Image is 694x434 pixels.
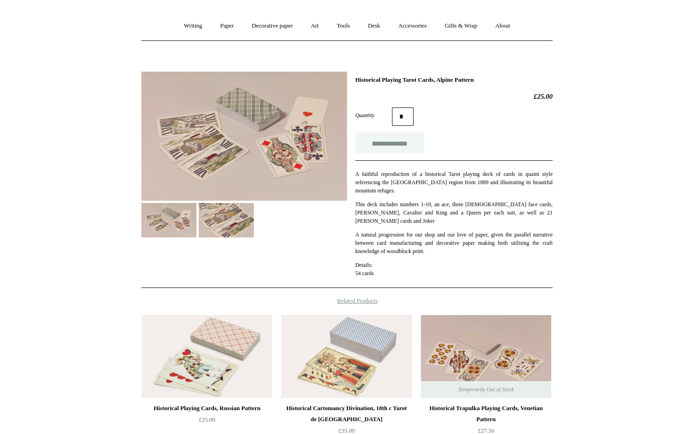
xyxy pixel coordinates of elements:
p: A natural progression for our shop and our love of paper, given the parallel narrative between ca... [355,231,553,255]
a: Historical Playing Cards, Russian Pattern Historical Playing Cards, Russian Pattern [142,315,272,398]
img: Historical Playing Tarot Cards, Alpine Pattern [141,203,196,237]
img: Historical Trapulka Playing Cards, Venetian Pattern [421,315,551,398]
a: Writing [176,14,211,38]
img: Historical Cartomancy Divination, 18th c Tarot de Marseille [281,315,412,398]
span: Temporarily Out of Stock [449,381,523,398]
div: Historical Playing Cards, Russian Pattern [144,403,270,414]
a: Historical Trapulka Playing Cards, Venetian Pattern Historical Trapulka Playing Cards, Venetian P... [421,315,551,398]
a: Desk [360,14,389,38]
h1: Historical Playing Tarot Cards, Alpine Pattern [355,76,553,84]
img: Historical Playing Tarot Cards, Alpine Pattern [141,72,347,201]
span: £25.00 [199,416,215,423]
a: Art [302,14,327,38]
div: Historical Trapulka Playing Cards, Venetian Pattern [423,403,549,425]
span: £27.50 [478,427,494,434]
a: Decorative paper [244,14,301,38]
p: Details: 54 cards [355,261,553,277]
a: Paper [212,14,242,38]
h2: £25.00 [355,92,553,101]
a: Historical Cartomancy Divination, 18th c Tarot de Marseille Historical Cartomancy Divination, 18t... [281,315,412,398]
a: Accessories [390,14,435,38]
a: Gifts & Wrap [437,14,486,38]
p: This deck includes numbers 1-10, an ace, three [DEMOGRAPHIC_DATA] face cards, [PERSON_NAME], Cava... [355,200,553,225]
h4: Related Products [118,297,576,304]
p: A faithful reproduction of a historical Tarot playing deck of cards in quaint style referencing t... [355,170,553,195]
div: Historical Cartomancy Divination, 18th c Tarot de [GEOGRAPHIC_DATA] [284,403,409,425]
img: Historical Playing Tarot Cards, Alpine Pattern [199,203,254,237]
a: About [487,14,519,38]
label: Quantity [355,111,392,119]
span: £35.00 [338,427,355,434]
a: Tools [329,14,358,38]
img: Historical Playing Cards, Russian Pattern [142,315,272,398]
